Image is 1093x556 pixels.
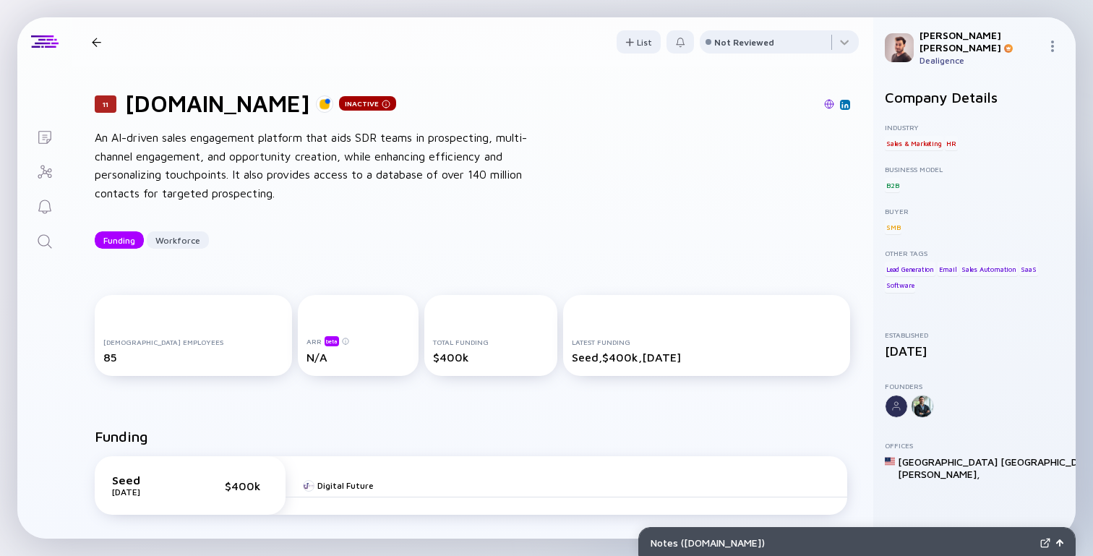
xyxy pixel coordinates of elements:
div: Email [938,262,959,276]
div: 85 [103,351,283,364]
a: Lists [17,119,72,153]
div: [GEOGRAPHIC_DATA][PERSON_NAME] , [898,456,998,480]
div: Lead Generation [885,262,935,276]
div: ARR [307,335,409,346]
div: Dealigence [920,55,1041,66]
div: B2B [885,178,900,192]
div: N/A [307,351,409,364]
div: Offices [885,441,1064,450]
div: Business Model [885,165,1064,174]
img: Open Notes [1056,539,1063,547]
div: Sales Automation [960,262,1018,276]
div: SaaS [1019,262,1037,276]
div: [DATE] [112,487,184,497]
div: Funding [95,229,144,252]
button: List [617,30,661,54]
div: $400k [433,351,549,364]
div: beta [325,336,339,346]
div: Total Funding [433,338,549,346]
div: [PERSON_NAME] [PERSON_NAME] [920,29,1041,54]
div: HR [945,136,958,150]
div: [DATE] [885,343,1064,359]
a: Search [17,223,72,257]
img: Reply.io Website [824,99,834,109]
div: Other Tags [885,249,1064,257]
img: Menu [1047,40,1058,52]
div: Inactive [339,96,396,111]
a: Reminders [17,188,72,223]
h2: Company Details [885,89,1064,106]
div: Industry [885,123,1064,132]
div: Established [885,330,1064,339]
div: Buyer [885,207,1064,215]
img: Gil Profile Picture [885,33,914,62]
div: Digital Future [317,480,374,491]
div: 11 [95,95,116,113]
div: SMB [885,220,901,234]
button: Workforce [147,231,209,249]
div: An AI-driven sales engagement platform that aids SDR teams in prospecting, multi-channel engageme... [95,129,557,202]
img: United States Flag [885,456,895,466]
div: Seed, $400k, [DATE] [572,351,841,364]
div: Not Reviewed [714,37,774,48]
div: Latest Funding [572,338,841,346]
div: [DEMOGRAPHIC_DATA] Employees [103,338,283,346]
img: Reply.io Linkedin Page [841,101,849,108]
h2: Funding [95,428,148,445]
a: Digital Future [303,480,374,491]
div: Workforce [147,229,209,252]
img: Expand Notes [1040,538,1050,548]
div: Sales & Marketing [885,136,943,150]
div: $400k [225,479,268,492]
div: Software [885,278,915,293]
a: Investor Map [17,153,72,188]
div: List [617,31,661,54]
div: Seed [112,474,184,487]
button: Funding [95,231,144,249]
div: Founders [885,382,1064,390]
h1: [DOMAIN_NAME] [125,90,310,117]
div: Notes ( [DOMAIN_NAME] ) [651,536,1034,549]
